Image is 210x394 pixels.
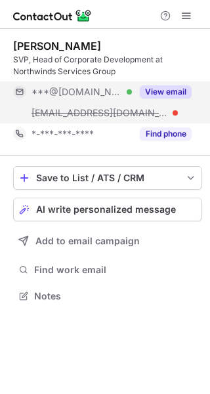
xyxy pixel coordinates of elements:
[13,287,202,305] button: Notes
[35,236,140,246] span: Add to email campaign
[13,8,92,24] img: ContactOut v5.3.10
[13,261,202,279] button: Find work email
[31,86,122,98] span: ***@[DOMAIN_NAME]
[31,107,168,119] span: [EMAIL_ADDRESS][DOMAIN_NAME]
[13,54,202,77] div: SVP, Head of Corporate Development at Northwinds Services Group
[34,290,197,302] span: Notes
[13,198,202,221] button: AI write personalized message
[36,204,176,215] span: AI write personalized message
[13,229,202,253] button: Add to email campaign
[13,166,202,190] button: save-profile-one-click
[140,127,192,141] button: Reveal Button
[140,85,192,98] button: Reveal Button
[36,173,179,183] div: Save to List / ATS / CRM
[34,264,197,276] span: Find work email
[13,39,101,53] div: [PERSON_NAME]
